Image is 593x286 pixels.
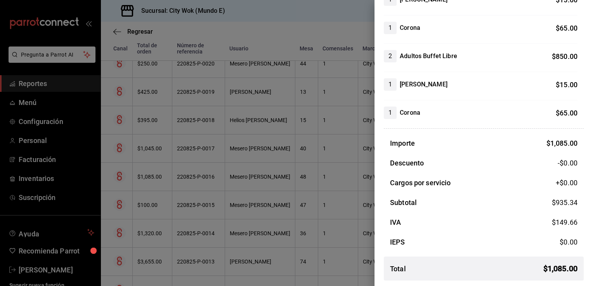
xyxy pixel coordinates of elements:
[552,52,577,60] span: $ 850.00
[556,177,577,188] span: +$ 0.00
[556,24,577,32] span: $ 65.00
[390,177,451,188] h3: Cargos por servicio
[552,198,577,207] span: $ 935.34
[552,218,577,226] span: $ 149.66
[543,263,577,274] span: $ 1,085.00
[400,80,447,89] h4: [PERSON_NAME]
[560,238,577,246] span: $ 0.00
[390,217,401,227] h3: IVA
[546,139,577,147] span: $ 1,085.00
[390,237,405,247] h3: IEPS
[558,158,577,168] span: -$0.00
[390,197,417,208] h3: Subtotal
[400,23,420,33] h4: Corona
[400,52,457,61] h4: Adultos Buffet Libre
[384,23,397,33] span: 1
[400,108,420,117] h4: Corona
[390,264,406,274] h3: Total
[384,80,397,89] span: 1
[556,109,577,117] span: $ 65.00
[390,138,415,148] h3: Importe
[390,158,424,168] h3: Descuento
[384,52,397,61] span: 2
[384,108,397,117] span: 1
[556,81,577,89] span: $ 15.00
